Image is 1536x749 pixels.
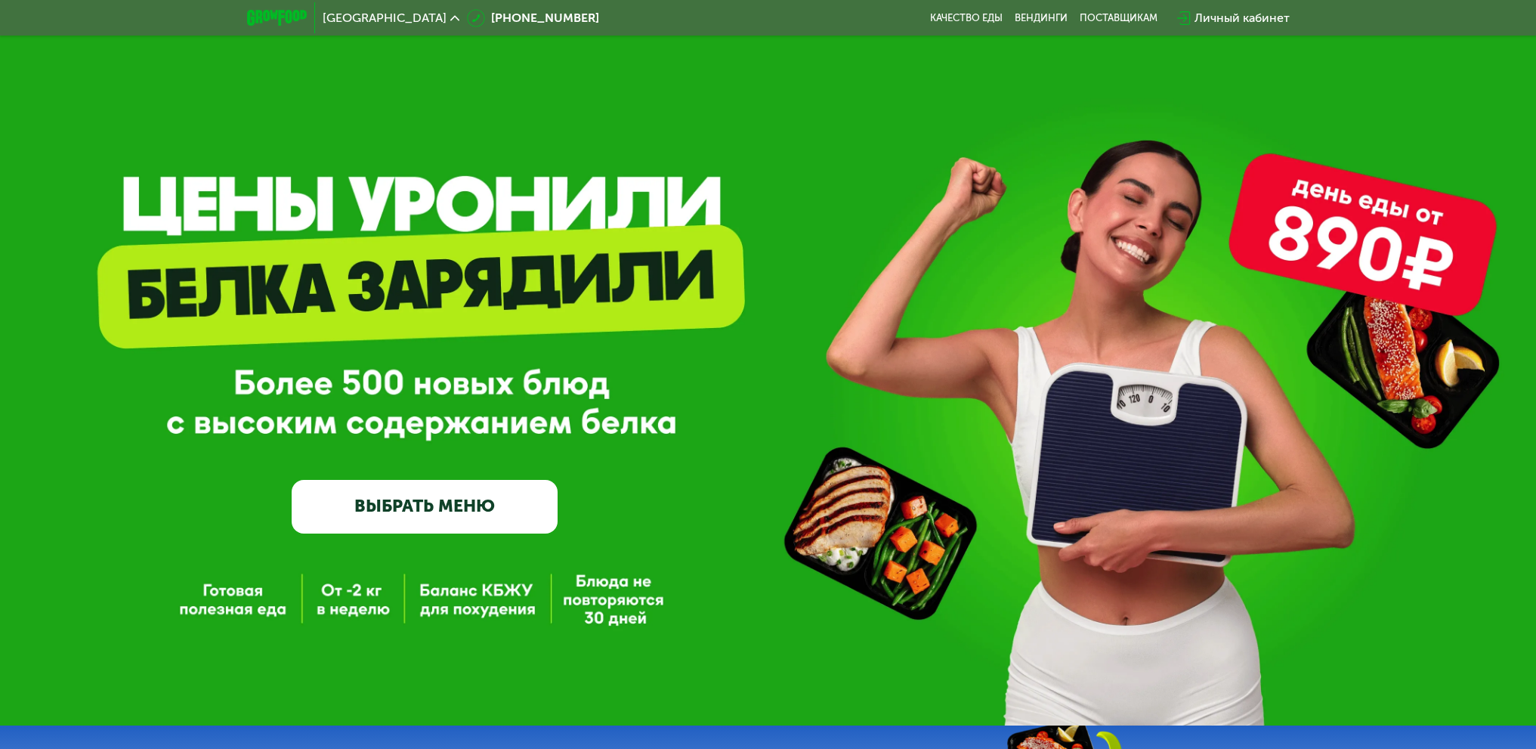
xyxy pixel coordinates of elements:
a: Качество еды [930,12,1003,24]
a: [PHONE_NUMBER] [467,9,599,27]
a: Вендинги [1015,12,1068,24]
a: ВЫБРАТЬ МЕНЮ [292,480,558,534]
span: [GEOGRAPHIC_DATA] [323,12,447,24]
div: поставщикам [1080,12,1157,24]
div: Личный кабинет [1194,9,1290,27]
